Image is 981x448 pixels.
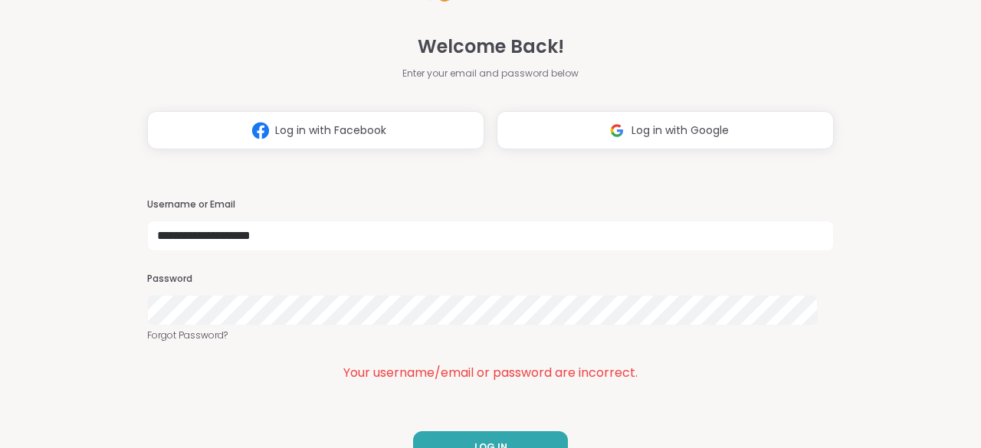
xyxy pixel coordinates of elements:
[602,116,632,145] img: ShareWell Logomark
[275,123,386,139] span: Log in with Facebook
[246,116,275,145] img: ShareWell Logomark
[497,111,834,149] button: Log in with Google
[147,329,834,342] a: Forgot Password?
[418,33,564,60] span: Welcome Back!
[147,273,834,286] h3: Password
[147,364,834,382] div: Your username/email or password are incorrect.
[402,67,579,80] span: Enter your email and password below
[147,198,834,211] h3: Username or Email
[632,123,729,139] span: Log in with Google
[147,111,484,149] button: Log in with Facebook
